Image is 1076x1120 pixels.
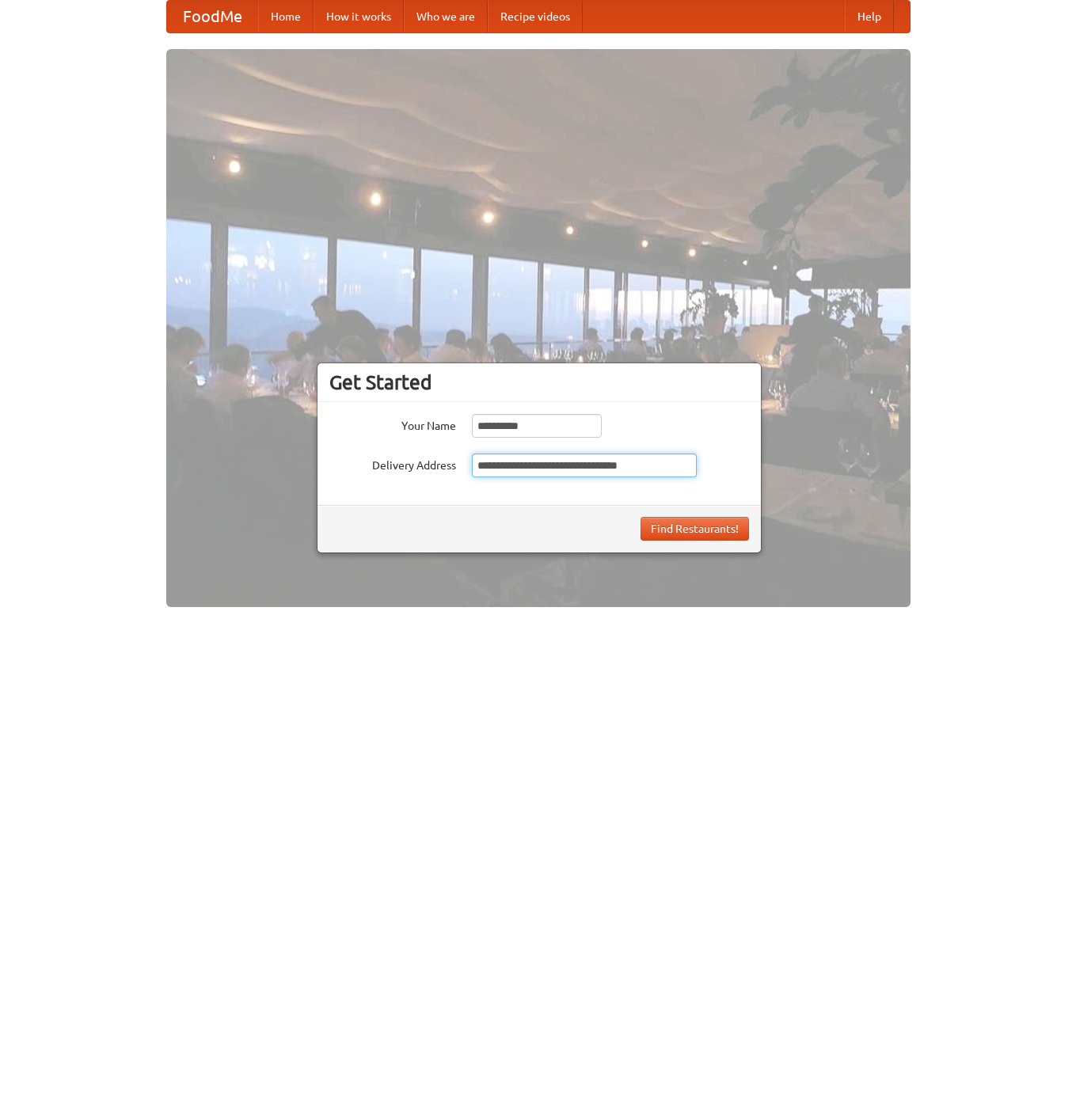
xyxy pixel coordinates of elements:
a: How it works [314,1,404,32]
label: Your Name [329,414,456,434]
a: Who we are [404,1,488,32]
a: Home [258,1,314,32]
a: FoodMe [167,1,258,32]
h3: Get Started [329,370,749,394]
a: Help [845,1,894,32]
a: Recipe videos [488,1,583,32]
label: Delivery Address [329,454,456,473]
button: Find Restaurants! [641,517,749,541]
